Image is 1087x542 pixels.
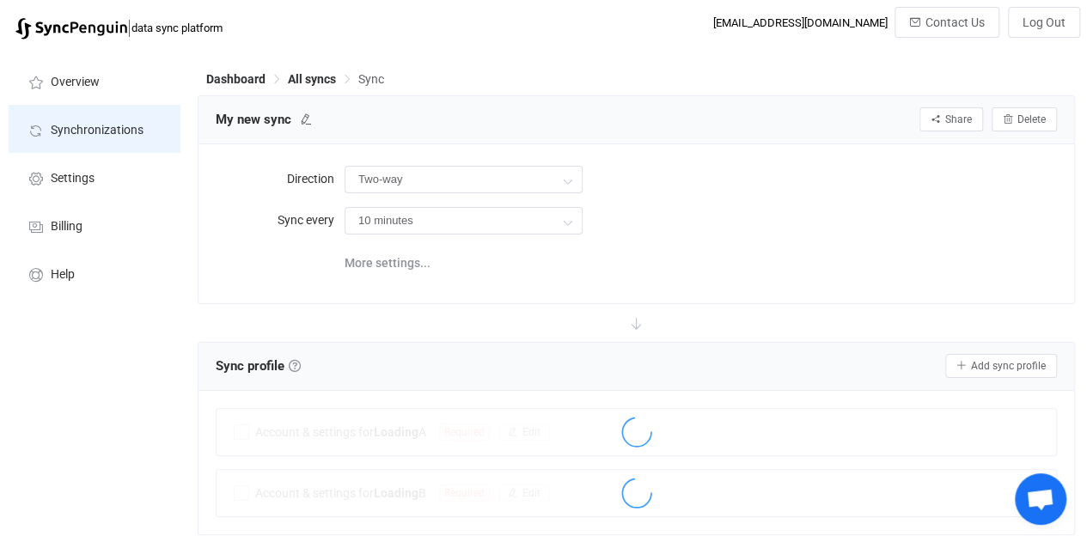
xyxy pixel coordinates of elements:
a: |data sync platform [15,15,223,40]
div: Breadcrumb [206,73,384,85]
a: Settings [9,153,180,201]
span: Settings [51,172,95,186]
span: | [127,15,131,40]
a: Synchronizations [9,105,180,153]
button: Log Out [1008,7,1080,38]
span: Sync [358,72,384,86]
div: Open chat [1015,473,1066,525]
span: Overview [51,76,100,89]
span: More settings... [345,246,431,280]
input: Model [345,207,583,234]
span: Add sync profile [971,360,1046,372]
span: All syncs [288,72,336,86]
div: [EMAIL_ADDRESS][DOMAIN_NAME] [713,16,888,29]
label: Direction [216,161,345,196]
span: Synchronizations [51,124,144,137]
span: Billing [51,220,82,234]
img: syncpenguin.svg [15,18,127,40]
span: Help [51,268,75,282]
button: Share [919,107,983,131]
input: Model [345,166,583,193]
span: Contact Us [925,15,985,29]
span: data sync platform [131,21,223,34]
span: Delete [1017,113,1046,125]
a: Billing [9,201,180,249]
span: My new sync [216,107,291,132]
span: Share [945,113,972,125]
a: Overview [9,57,180,105]
a: Help [9,249,180,297]
button: Add sync profile [945,354,1057,378]
span: Dashboard [206,72,266,86]
button: Contact Us [895,7,999,38]
button: Delete [992,107,1057,131]
label: Sync every [216,203,345,237]
span: Log Out [1023,15,1066,29]
span: Sync profile [216,353,301,379]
